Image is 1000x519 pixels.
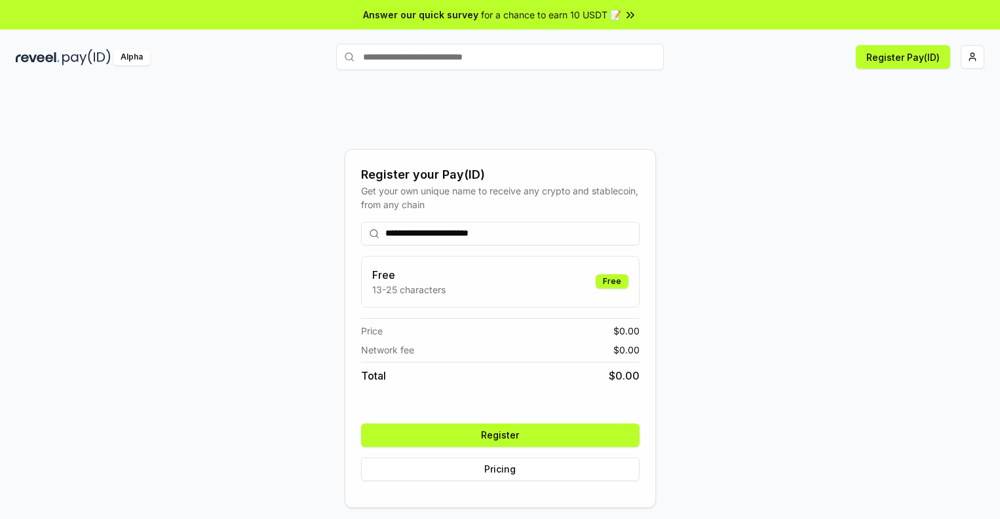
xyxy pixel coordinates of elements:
[16,49,60,65] img: reveel_dark
[613,324,640,338] span: $ 0.00
[613,343,640,357] span: $ 0.00
[361,324,383,338] span: Price
[62,49,111,65] img: pay_id
[113,49,150,65] div: Alpha
[596,274,628,289] div: Free
[361,457,640,481] button: Pricing
[856,45,950,69] button: Register Pay(ID)
[372,283,446,296] p: 13-25 characters
[363,8,478,22] span: Answer our quick survey
[361,343,414,357] span: Network fee
[361,423,640,447] button: Register
[361,368,386,384] span: Total
[372,267,446,283] h3: Free
[609,368,640,384] span: $ 0.00
[481,8,621,22] span: for a chance to earn 10 USDT 📝
[361,166,640,184] div: Register your Pay(ID)
[361,184,640,211] div: Get your own unique name to receive any crypto and stablecoin, from any chain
